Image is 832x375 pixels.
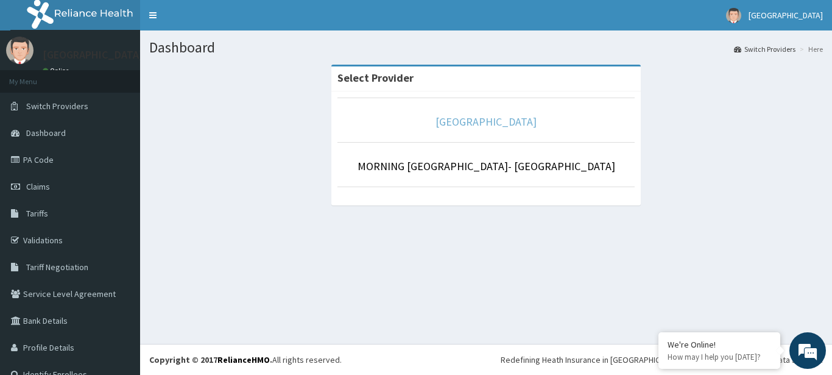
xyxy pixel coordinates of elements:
strong: Copyright © 2017 . [149,354,272,365]
a: [GEOGRAPHIC_DATA] [435,115,537,129]
img: User Image [6,37,33,64]
li: Here [797,44,823,54]
p: [GEOGRAPHIC_DATA] [43,49,143,60]
span: Switch Providers [26,101,88,112]
img: User Image [726,8,741,23]
footer: All rights reserved. [140,344,832,375]
p: How may I help you today? [668,352,771,362]
a: MORNING [GEOGRAPHIC_DATA]- [GEOGRAPHIC_DATA] [358,159,615,173]
a: Switch Providers [734,44,795,54]
span: Tariff Negotiation [26,262,88,273]
a: RelianceHMO [217,354,270,365]
span: Dashboard [26,127,66,138]
span: Claims [26,181,50,192]
span: [GEOGRAPHIC_DATA] [749,10,823,21]
strong: Select Provider [337,71,414,85]
span: Tariffs [26,208,48,219]
div: We're Online! [668,339,771,350]
a: Online [43,66,72,75]
h1: Dashboard [149,40,823,55]
div: Redefining Heath Insurance in [GEOGRAPHIC_DATA] using Telemedicine and Data Science! [501,354,823,366]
